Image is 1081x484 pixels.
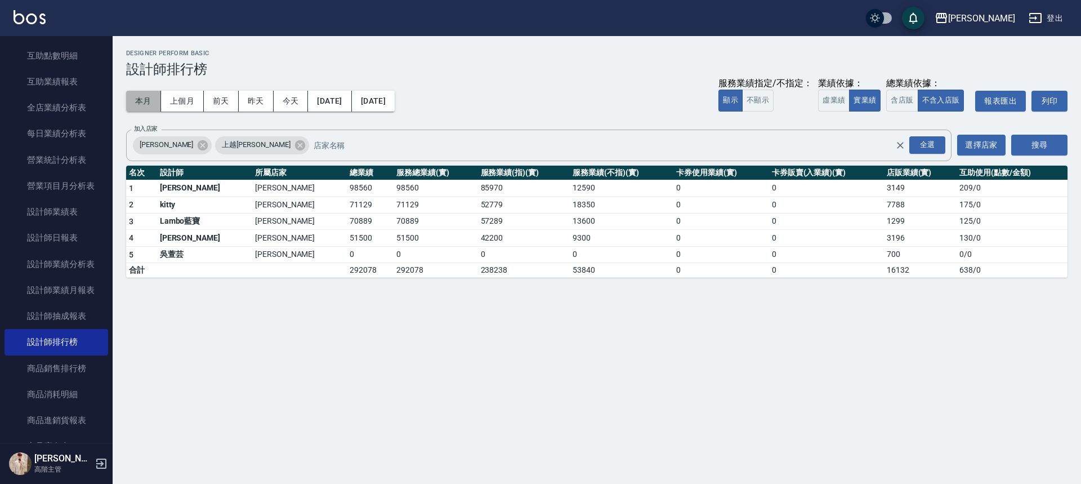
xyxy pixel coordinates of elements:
[769,213,884,230] td: 0
[161,91,204,112] button: 上個月
[884,213,957,230] td: 1299
[394,246,477,263] td: 0
[570,246,673,263] td: 0
[5,95,108,121] a: 全店業績分析表
[673,230,769,247] td: 0
[769,246,884,263] td: 0
[818,78,881,90] div: 業績依據：
[252,166,347,180] th: 所屬店家
[34,464,92,474] p: 高階主管
[347,166,394,180] th: 總業績
[394,230,477,247] td: 51500
[252,246,347,263] td: [PERSON_NAME]
[918,90,964,112] button: 不含入店販
[478,180,570,197] td: 85970
[957,213,1067,230] td: 125 / 0
[948,11,1015,25] div: [PERSON_NAME]
[352,91,395,112] button: [DATE]
[5,43,108,69] a: 互助點數明細
[5,277,108,303] a: 設計師業績月報表
[570,166,673,180] th: 服務業績(不指)(實)
[478,230,570,247] td: 42200
[1024,8,1067,29] button: 登出
[769,263,884,278] td: 0
[570,197,673,214] td: 18350
[902,7,924,29] button: save
[1011,135,1067,156] button: 搜尋
[957,180,1067,197] td: 209 / 0
[673,166,769,180] th: 卡券使用業績(實)
[5,225,108,251] a: 設計師日報表
[957,197,1067,214] td: 175 / 0
[5,356,108,381] a: 商品銷售排行榜
[957,230,1067,247] td: 130 / 0
[34,453,92,464] h5: [PERSON_NAME]
[311,135,915,155] input: 店家名稱
[909,136,945,154] div: 全選
[347,213,394,230] td: 70889
[129,184,133,193] span: 1
[252,180,347,197] td: [PERSON_NAME]
[394,166,477,180] th: 服務總業績(實)
[308,91,351,112] button: [DATE]
[673,246,769,263] td: 0
[975,91,1026,112] a: 報表匯出
[1031,91,1067,112] button: 列印
[239,91,274,112] button: 昨天
[742,90,774,112] button: 不顯示
[394,263,477,278] td: 292078
[157,180,252,197] td: [PERSON_NAME]
[818,90,850,112] button: 虛業績
[347,263,394,278] td: 292078
[126,50,1067,57] h2: Designer Perform Basic
[884,197,957,214] td: 7788
[478,263,570,278] td: 238238
[347,197,394,214] td: 71129
[892,137,908,153] button: Clear
[126,91,161,112] button: 本月
[884,180,957,197] td: 3149
[957,246,1067,263] td: 0 / 0
[126,61,1067,77] h3: 設計師排行榜
[718,78,812,90] div: 服務業績指定/不指定：
[157,166,252,180] th: 設計師
[394,197,477,214] td: 71129
[930,7,1020,30] button: [PERSON_NAME]
[769,230,884,247] td: 0
[394,213,477,230] td: 70889
[129,250,133,259] span: 5
[157,213,252,230] td: Lambo藍寶
[769,197,884,214] td: 0
[157,197,252,214] td: kitty
[478,166,570,180] th: 服務業績(指)(實)
[5,69,108,95] a: 互助業績報表
[478,246,570,263] td: 0
[126,166,1067,278] table: a dense table
[884,230,957,247] td: 3196
[274,91,309,112] button: 今天
[5,199,108,225] a: 設計師業績表
[5,303,108,329] a: 設計師抽成報表
[133,139,200,150] span: [PERSON_NAME]
[478,197,570,214] td: 52779
[884,246,957,263] td: 700
[570,180,673,197] td: 12590
[5,433,108,459] a: 商品庫存表
[204,91,239,112] button: 前天
[570,213,673,230] td: 13600
[157,246,252,263] td: 吳萱芸
[252,230,347,247] td: [PERSON_NAME]
[5,121,108,146] a: 每日業績分析表
[907,134,948,156] button: Open
[5,407,108,433] a: 商品進銷貨報表
[718,90,743,112] button: 顯示
[957,263,1067,278] td: 638 / 0
[14,10,46,24] img: Logo
[769,180,884,197] td: 0
[5,147,108,173] a: 營業統計分析表
[129,200,133,209] span: 2
[126,166,157,180] th: 名次
[570,263,673,278] td: 53840
[129,233,133,242] span: 4
[134,125,158,133] label: 加入店家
